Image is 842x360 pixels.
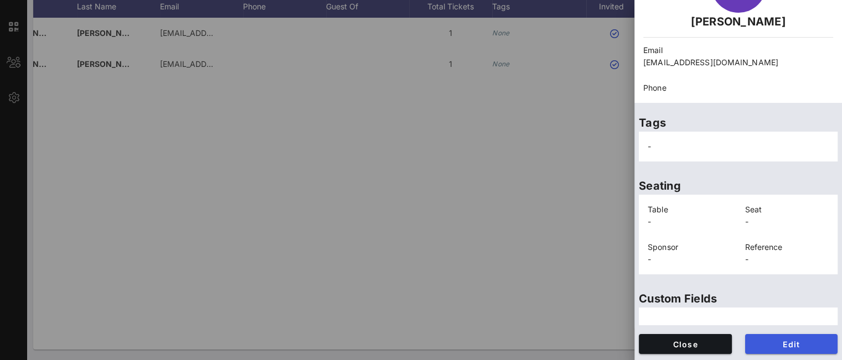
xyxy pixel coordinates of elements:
[648,204,732,216] p: Table
[643,44,833,56] p: Email
[639,114,838,132] p: Tags
[745,334,838,354] button: Edit
[639,177,838,195] p: Seating
[639,290,838,307] p: Custom Fields
[648,241,732,253] p: Sponsor
[745,253,829,265] p: -
[643,56,833,69] p: [EMAIL_ADDRESS][DOMAIN_NAME]
[745,241,829,253] p: Reference
[745,204,829,216] p: Seat
[754,340,829,349] span: Edit
[648,216,732,228] p: -
[648,253,732,265] p: -
[745,216,829,228] p: -
[648,340,723,349] span: Close
[643,13,833,30] p: [PERSON_NAME]
[639,334,732,354] button: Close
[643,82,833,94] p: Phone
[648,142,651,151] span: -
